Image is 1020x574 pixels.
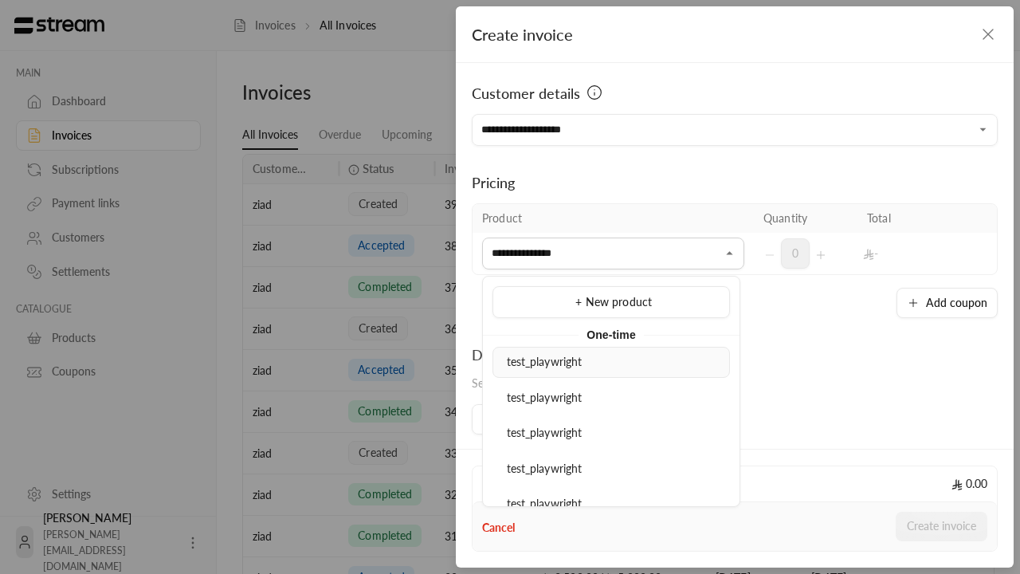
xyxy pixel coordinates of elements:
th: Quantity [754,204,857,233]
button: Add coupon [896,288,998,318]
div: Due date [472,344,630,366]
button: Open [974,120,993,140]
span: 0 [781,238,810,269]
button: Cancel [482,520,515,536]
span: test_playwright [507,497,583,510]
span: 0.00 [951,476,987,492]
span: Customer details [472,82,580,104]
th: Total [857,204,961,233]
span: Select the day the invoice is due [472,376,630,390]
div: Pricing [472,171,998,194]
span: + New product [575,295,652,309]
td: - [857,233,961,274]
span: test_playwright [507,391,583,404]
span: test_playwright [507,355,583,368]
span: test_playwright [507,426,583,439]
span: One-time [579,325,644,344]
span: test_playwright [507,462,583,475]
table: Selected Products [472,203,998,275]
button: Close [720,244,739,263]
th: Product [473,204,754,233]
span: Create invoice [472,25,573,44]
